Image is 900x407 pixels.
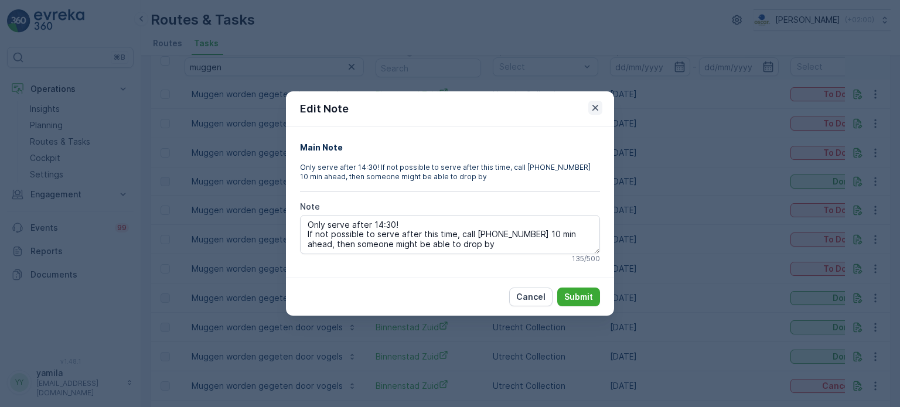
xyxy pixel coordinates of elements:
[564,291,593,303] p: Submit
[300,201,320,211] label: Note
[572,254,600,264] p: 135 / 500
[516,291,546,303] p: Cancel
[300,101,349,117] p: Edit Note
[300,215,600,254] textarea: Only serve after 14:30! If not possible to serve after this time, call [PHONE_NUMBER] 10 min ahea...
[557,288,600,306] button: Submit
[300,141,600,153] h4: Main Note
[300,163,600,182] p: Only serve after 14:30! If not possible to serve after this time, call [PHONE_NUMBER] 10 min ahea...
[509,288,553,306] button: Cancel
